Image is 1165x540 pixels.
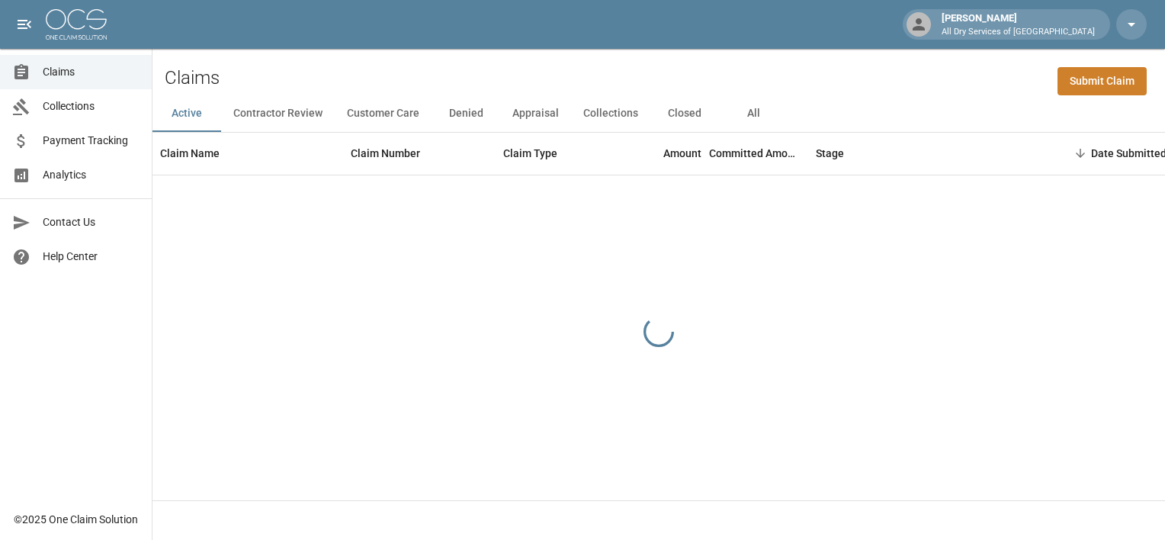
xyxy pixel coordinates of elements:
h2: Claims [165,67,220,89]
button: Contractor Review [221,95,335,132]
img: ocs-logo-white-transparent.png [46,9,107,40]
div: Committed Amount [709,132,808,175]
span: Analytics [43,167,140,183]
a: Submit Claim [1057,67,1147,95]
div: dynamic tabs [152,95,1165,132]
button: Sort [1070,143,1091,164]
p: All Dry Services of [GEOGRAPHIC_DATA] [942,26,1095,39]
button: All [719,95,788,132]
span: Collections [43,98,140,114]
div: © 2025 One Claim Solution [14,512,138,527]
div: Claim Type [503,132,557,175]
div: Committed Amount [709,132,801,175]
button: Denied [432,95,500,132]
div: [PERSON_NAME] [936,11,1101,38]
span: Help Center [43,249,140,265]
div: Stage [808,132,1037,175]
div: Stage [816,132,844,175]
div: Claim Name [160,132,220,175]
div: Amount [610,132,709,175]
button: open drawer [9,9,40,40]
div: Claim Name [152,132,343,175]
div: Amount [663,132,701,175]
button: Customer Care [335,95,432,132]
div: Claim Type [496,132,610,175]
span: Contact Us [43,214,140,230]
div: Claim Number [351,132,420,175]
span: Claims [43,64,140,80]
button: Collections [571,95,650,132]
button: Closed [650,95,719,132]
span: Payment Tracking [43,133,140,149]
button: Appraisal [500,95,571,132]
div: Claim Number [343,132,496,175]
button: Active [152,95,221,132]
